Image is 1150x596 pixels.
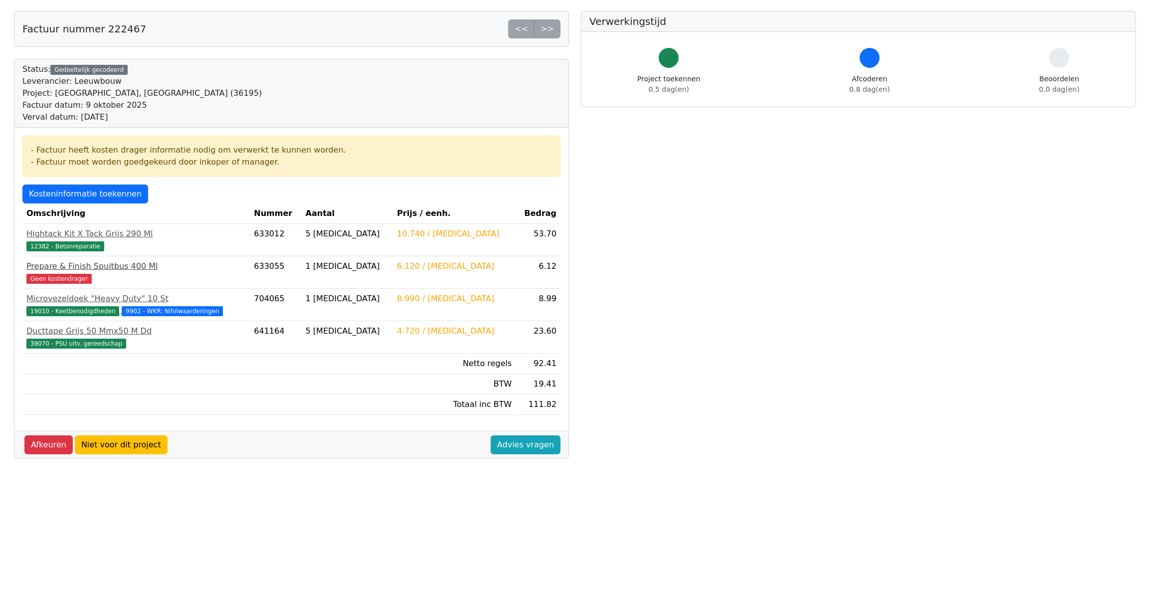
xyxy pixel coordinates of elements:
[516,289,561,321] td: 8.99
[26,260,246,272] div: Prepare & Finish Spuitbus 400 Ml
[22,75,262,87] div: Leverancier: Leeuwbouw
[250,289,301,321] td: 704065
[26,274,92,284] span: Geen kostendrager
[22,87,262,99] div: Project: [GEOGRAPHIC_DATA], [GEOGRAPHIC_DATA] (36195)
[31,144,552,156] div: - Factuur heeft kosten drager informatie nodig om verwerkt te kunnen worden.
[26,241,104,251] span: 12382 - Betonreparatie
[306,228,389,240] div: 5 [MEDICAL_DATA]
[26,228,246,252] a: Hightack Kit X Tack Grijs 290 Ml12382 - Betonreparatie
[516,203,561,224] th: Bedrag
[22,203,250,224] th: Omschrijving
[397,325,512,337] div: 4.720 / [MEDICAL_DATA]
[393,203,516,224] th: Prijs / eenh.
[393,374,516,395] td: BTW
[26,339,126,349] span: 39070 - PSU uitv. gereedschap
[1039,74,1080,95] div: Beoordelen
[649,85,689,93] span: 0.5 dag(en)
[516,354,561,374] td: 92.41
[122,306,223,316] span: 9902 - WKR: Nihilwaarderingen
[22,63,262,123] div: Status:
[516,256,561,289] td: 6.12
[50,65,128,75] div: Gedeeltelijk gecodeerd
[397,228,512,240] div: 10.740 / [MEDICAL_DATA]
[393,395,516,415] td: Totaal inc BTW
[849,85,890,93] span: 0.8 dag(en)
[22,185,148,203] a: Kosteninformatie toekennen
[26,325,246,349] a: Ducttape Grijs 50 Mmx50 M Dd39070 - PSU uitv. gereedschap
[250,224,301,256] td: 633012
[491,435,561,454] a: Advies vragen
[250,256,301,289] td: 633055
[26,293,246,305] div: Microvezeldoek "Heavy Duty" 10 St
[306,260,389,272] div: 1 [MEDICAL_DATA]
[250,203,301,224] th: Nummer
[22,111,262,123] div: Verval datum: [DATE]
[637,74,700,95] div: Project toekennen
[397,293,512,305] div: 8.990 / [MEDICAL_DATA]
[516,395,561,415] td: 111.82
[75,435,168,454] a: Niet voor dit project
[22,23,146,35] h5: Factuur nummer 222467
[516,321,561,354] td: 23.60
[397,260,512,272] div: 6.120 / [MEDICAL_DATA]
[393,354,516,374] td: Netto regels
[31,156,552,168] div: - Factuur moet worden goedgekeurd door inkoper of manager.
[306,293,389,305] div: 1 [MEDICAL_DATA]
[250,321,301,354] td: 641164
[26,325,246,337] div: Ducttape Grijs 50 Mmx50 M Dd
[22,99,262,111] div: Factuur datum: 9 oktober 2025
[24,435,73,454] a: Afkeuren
[516,224,561,256] td: 53.70
[26,228,246,240] div: Hightack Kit X Tack Grijs 290 Ml
[1039,85,1080,93] span: 0.0 dag(en)
[26,293,246,317] a: Microvezeldoek "Heavy Duty" 10 St19010 - Keetbenodigdheden 9902 - WKR: Nihilwaarderingen
[306,325,389,337] div: 5 [MEDICAL_DATA]
[302,203,393,224] th: Aantal
[516,374,561,395] td: 19.41
[26,260,246,284] a: Prepare & Finish Spuitbus 400 MlGeen kostendrager
[26,306,119,316] span: 19010 - Keetbenodigdheden
[849,74,890,95] div: Afcoderen
[589,15,1128,27] h5: Verwerkingstijd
